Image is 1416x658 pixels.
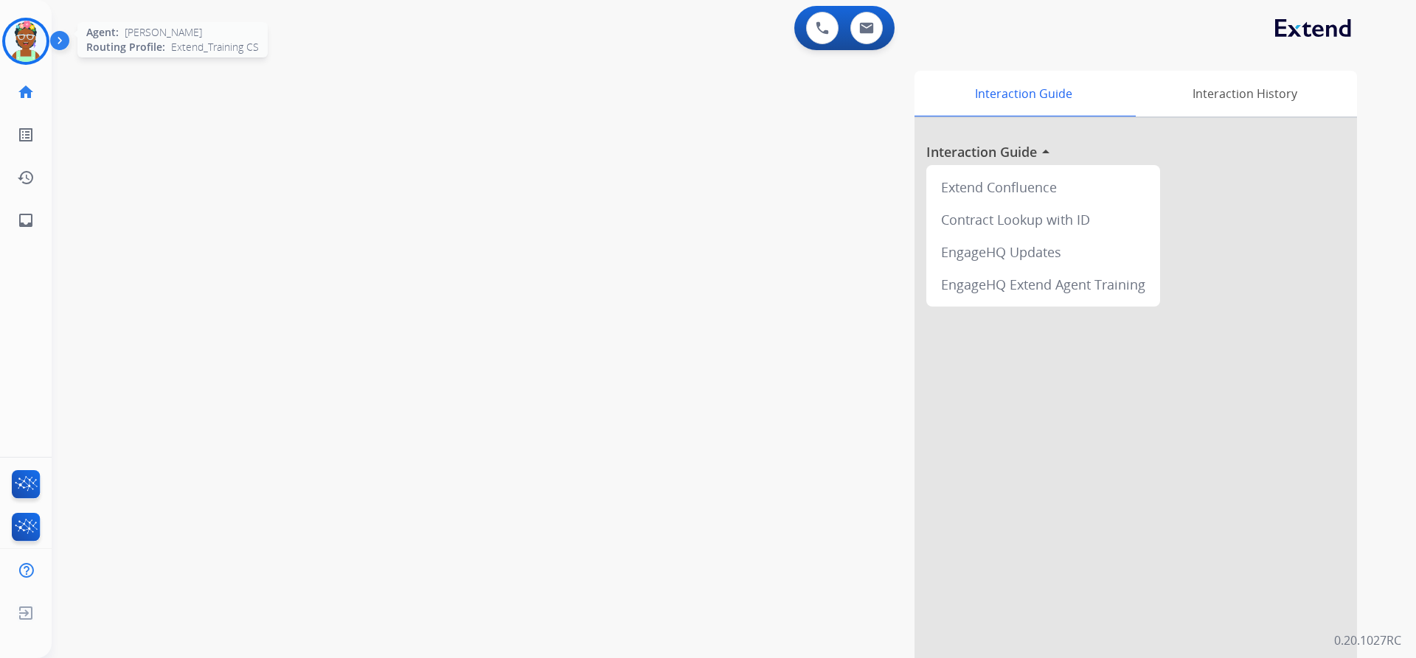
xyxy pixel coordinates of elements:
p: 0.20.1027RC [1334,631,1401,649]
div: Interaction History [1132,71,1357,116]
mat-icon: home [17,83,35,101]
span: Extend_Training CS [171,40,259,55]
mat-icon: inbox [17,211,35,229]
span: [PERSON_NAME] [125,25,202,40]
img: avatar [5,21,46,62]
div: Interaction Guide [914,71,1132,116]
mat-icon: list_alt [17,126,35,144]
span: Routing Profile: [86,40,165,55]
span: Agent: [86,25,119,40]
div: Contract Lookup with ID [932,203,1154,236]
div: EngageHQ Extend Agent Training [932,268,1154,301]
div: Extend Confluence [932,171,1154,203]
div: EngageHQ Updates [932,236,1154,268]
mat-icon: history [17,169,35,186]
